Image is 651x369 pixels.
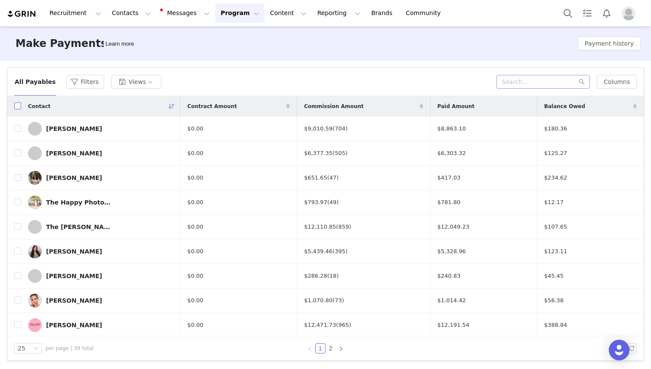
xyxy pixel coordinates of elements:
[304,124,423,133] div: $9,010.59
[437,198,530,207] div: $781.80
[544,272,564,280] span: $45.45
[332,248,347,254] a: (395)
[107,3,156,23] button: Contacts
[332,125,347,132] a: (704)
[304,247,423,256] div: $5,439.46
[46,199,111,206] div: The Happy Photobus | Photography & Styling
[187,102,237,110] span: Contract Amount
[304,272,423,280] div: $286.28
[46,150,102,157] div: [PERSON_NAME]
[28,122,174,136] a: [PERSON_NAME]
[28,245,174,258] a: [PERSON_NAME]
[544,174,567,182] span: $234.62
[28,294,174,307] a: [PERSON_NAME]
[437,124,530,133] div: $8,863.10
[307,346,313,351] i: icon: left
[187,296,290,305] div: $0.00
[157,3,215,23] button: Messages
[215,3,264,23] button: Program
[187,149,290,158] div: $0.00
[28,318,174,332] a: [PERSON_NAME]
[304,174,423,182] div: $651.65
[66,75,104,89] button: Filters
[544,149,567,158] span: $125.27
[617,6,644,20] button: Profile
[28,171,174,185] a: [PERSON_NAME]
[437,174,530,182] div: $417.03
[544,223,567,231] span: $107.65
[33,346,38,352] i: icon: down
[401,3,450,23] a: Community
[28,318,42,332] img: 587da998-001a-498c-93b8-0747e10e77d6.jpg
[46,322,102,329] div: [PERSON_NAME]
[28,195,42,209] img: 25a9fb52-83a3-408e-857a-7cd2cc40a670.jpg
[44,3,106,23] button: Recruitment
[366,3,400,23] a: Brands
[558,3,577,23] button: Search
[7,10,37,18] img: grin logo
[544,102,585,110] span: Balance Owed
[46,125,102,132] div: [PERSON_NAME]
[28,294,42,307] img: 2f0ea959-6bde-48c9-a4a7-9530af75e50b--s.jpg
[18,344,25,353] div: 25
[578,3,597,23] a: Tasks
[578,37,641,50] button: Payment history
[437,272,530,280] div: $240.83
[187,321,290,329] div: $0.00
[579,79,585,85] i: icon: search
[46,344,94,352] span: per page | 39 total
[28,269,174,283] a: [PERSON_NAME]
[597,3,616,23] button: Notifications
[304,321,423,329] div: $12,471.73
[28,195,174,209] a: The Happy Photobus | Photography & Styling
[304,149,423,158] div: $6,377.35
[187,223,290,231] div: $0.00
[28,146,174,160] a: [PERSON_NAME]
[437,321,530,329] div: $12,191.54
[28,102,50,110] span: Contact
[28,220,174,234] a: The [PERSON_NAME]
[15,36,107,51] h3: Make Payments
[14,75,56,89] button: All Payables
[304,102,363,110] span: Commission Amount
[336,343,346,353] li: Next Page
[187,124,290,133] div: $0.00
[46,174,102,181] div: [PERSON_NAME]
[265,3,312,23] button: Content
[104,40,136,48] div: Tooltip anchor
[437,102,474,110] span: Paid Amount
[187,174,290,182] div: $0.00
[46,223,111,230] div: The [PERSON_NAME]
[187,247,290,256] div: $0.00
[327,199,339,205] a: (49)
[437,149,530,158] div: $6,303.32
[544,124,567,133] span: $180.36
[597,75,637,89] button: Columns
[46,273,102,279] div: [PERSON_NAME]
[305,343,315,353] li: Previous Page
[304,198,423,207] div: $793.97
[544,296,564,305] span: $56.38
[304,223,423,231] div: $12,110.85
[336,322,351,328] a: (965)
[496,75,590,89] input: Search...
[544,321,567,329] span: $388.84
[622,6,635,20] img: placeholder-profile.jpg
[544,247,567,256] span: $123.11
[312,3,366,23] button: Reporting
[609,340,629,360] div: Open Intercom Messenger
[437,247,530,256] div: $5,328.96
[111,75,161,89] button: Views
[332,150,347,156] a: (505)
[325,343,336,353] li: 2
[437,296,530,305] div: $1,014.42
[332,297,344,304] a: (73)
[326,344,335,353] a: 2
[327,273,339,279] a: (18)
[316,344,325,353] a: 1
[187,272,290,280] div: $0.00
[304,296,423,305] div: $1,070.80
[338,346,344,351] i: icon: right
[28,245,42,258] img: c08b670a-9003-4962-a604-be74e312b451.jpg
